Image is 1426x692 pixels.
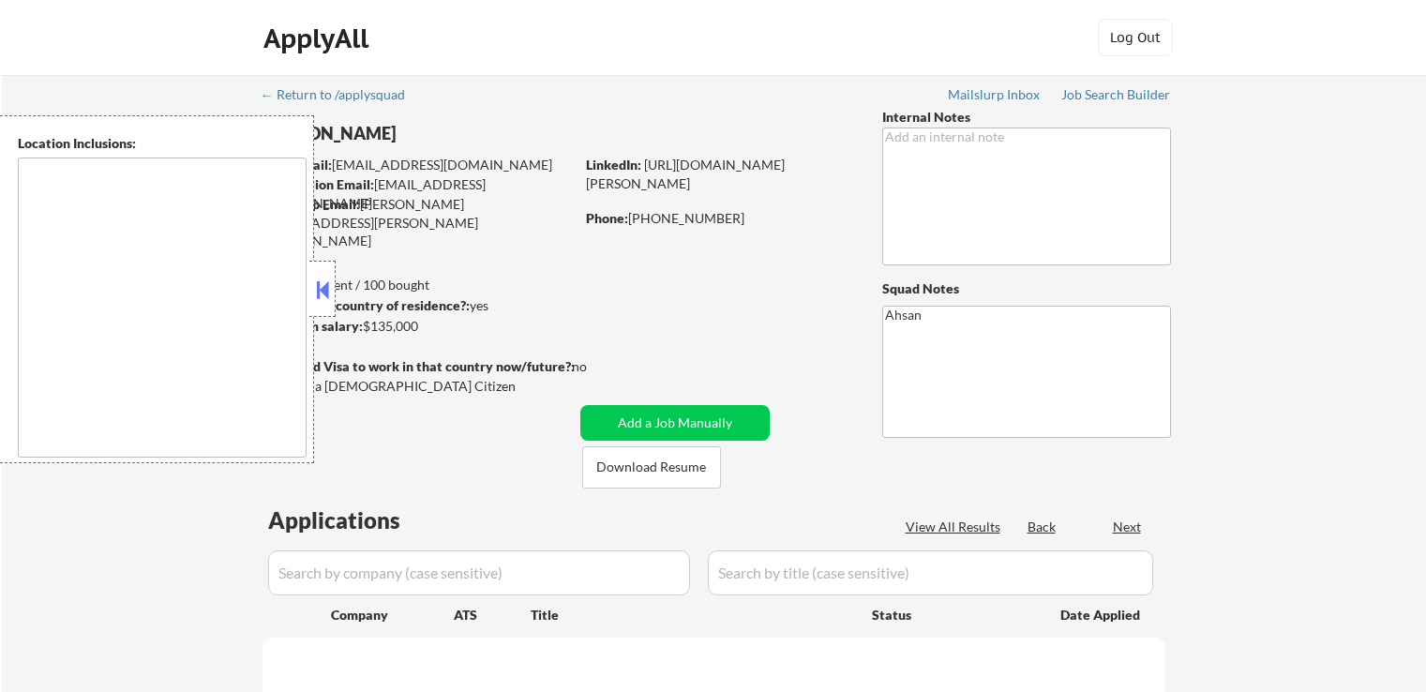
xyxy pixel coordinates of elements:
[262,297,470,313] strong: Can work in country of residence?:
[262,276,574,294] div: 75 sent / 100 bought
[263,156,574,174] div: [EMAIL_ADDRESS][DOMAIN_NAME]
[263,175,574,212] div: [EMAIL_ADDRESS][DOMAIN_NAME]
[261,87,423,106] a: ← Return to /applysquad
[531,606,854,624] div: Title
[18,134,307,153] div: Location Inclusions:
[262,317,574,336] div: $135,000
[268,550,690,595] input: Search by company (case sensitive)
[586,157,641,173] strong: LinkedIn:
[586,210,628,226] strong: Phone:
[1028,518,1058,536] div: Back
[948,87,1042,106] a: Mailslurp Inbox
[882,108,1171,127] div: Internal Notes
[586,157,785,191] a: [URL][DOMAIN_NAME][PERSON_NAME]
[263,195,574,250] div: [PERSON_NAME][EMAIL_ADDRESS][PERSON_NAME][DOMAIN_NAME]
[263,122,648,145] div: [PERSON_NAME]
[1060,606,1143,624] div: Date Applied
[262,296,568,315] div: yes
[582,446,721,489] button: Download Resume
[708,550,1153,595] input: Search by title (case sensitive)
[1098,19,1173,56] button: Log Out
[263,377,579,396] div: Yes, I am a [DEMOGRAPHIC_DATA] Citizen
[268,509,454,532] div: Applications
[872,597,1033,631] div: Status
[572,357,625,376] div: no
[1113,518,1143,536] div: Next
[1061,88,1171,101] div: Job Search Builder
[906,518,1006,536] div: View All Results
[454,606,531,624] div: ATS
[948,88,1042,101] div: Mailslurp Inbox
[261,88,423,101] div: ← Return to /applysquad
[263,23,374,54] div: ApplyAll
[580,405,770,441] button: Add a Job Manually
[882,279,1171,298] div: Squad Notes
[263,358,575,374] strong: Will need Visa to work in that country now/future?:
[586,209,851,228] div: [PHONE_NUMBER]
[331,606,454,624] div: Company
